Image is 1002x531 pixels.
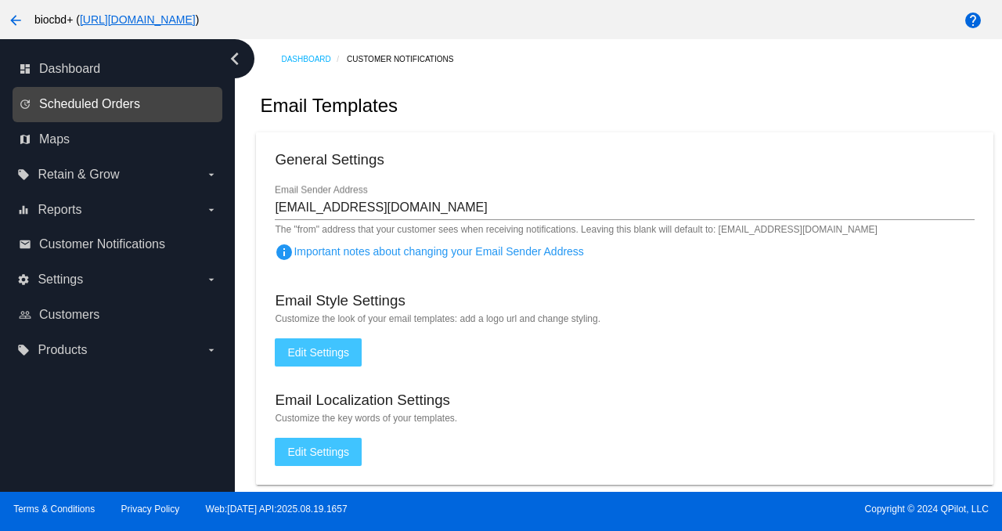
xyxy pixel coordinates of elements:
a: map Maps [19,127,218,152]
a: Dashboard [281,47,347,71]
span: Copyright © 2024 QPilot, LLC [514,504,989,515]
i: local_offer [17,344,30,356]
span: Scheduled Orders [39,97,140,111]
mat-hint: Customize the look of your email templates: add a logo url and change styling. [275,313,974,324]
a: Terms & Conditions [13,504,95,515]
h3: Email Style Settings [275,292,405,309]
a: dashboard Dashboard [19,56,218,81]
a: people_outline Customers [19,302,218,327]
button: Edit Settings [275,338,362,367]
a: Web:[DATE] API:2025.08.19.1657 [206,504,348,515]
a: [URL][DOMAIN_NAME] [80,13,196,26]
span: Customers [39,308,99,322]
h3: General Settings [275,151,384,168]
mat-icon: arrow_back [6,11,25,30]
mat-icon: info [275,243,294,262]
i: email [19,238,31,251]
span: Dashboard [39,62,100,76]
i: arrow_drop_down [205,204,218,216]
span: Customer Notifications [39,237,165,251]
input: Email Sender Address [275,200,974,215]
span: Maps [39,132,70,146]
span: Edit Settings [287,346,349,359]
a: email Customer Notifications [19,232,218,257]
i: update [19,98,31,110]
a: Customer Notifications [347,47,467,71]
i: settings [17,273,30,286]
mat-hint: The "from" address that your customer sees when receiving notifications. Leaving this blank will ... [275,225,878,236]
i: arrow_drop_down [205,273,218,286]
h2: Email Templates [260,95,398,117]
i: equalizer [17,204,30,216]
button: Important notes about changing your Email Sender Address [275,236,306,267]
span: Settings [38,273,83,287]
mat-icon: help [964,11,982,30]
i: people_outline [19,309,31,321]
i: map [19,133,31,146]
i: dashboard [19,63,31,75]
span: Important notes about changing your Email Sender Address [275,245,583,258]
a: update Scheduled Orders [19,92,218,117]
span: Retain & Grow [38,168,119,182]
i: chevron_left [222,46,247,71]
h3: Email Localization Settings [275,392,450,409]
span: Products [38,343,87,357]
span: Edit Settings [287,446,349,458]
i: arrow_drop_down [205,168,218,181]
i: arrow_drop_down [205,344,218,356]
i: local_offer [17,168,30,181]
a: Privacy Policy [121,504,180,515]
mat-hint: Customize the key words of your templates. [275,413,974,424]
button: Edit Settings [275,438,362,466]
span: biocbd+ ( ) [34,13,199,26]
span: Reports [38,203,81,217]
